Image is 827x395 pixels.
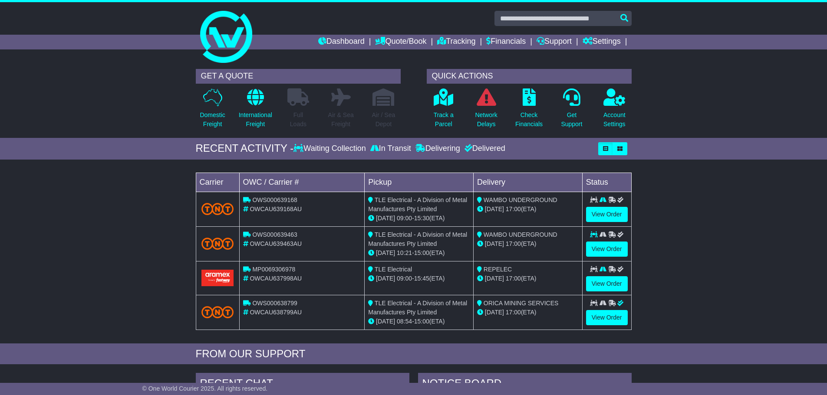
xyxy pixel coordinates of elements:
td: OWC / Carrier # [239,173,365,192]
span: TLE Electrical [375,266,412,273]
span: OWCAU637998AU [250,275,302,282]
a: Settings [583,35,621,49]
span: TLE Electrical - A Division of Metal Manufactures Pty Limited [368,231,467,247]
div: - (ETA) [368,214,470,223]
span: WAMBO UNDERGROUND [484,231,557,238]
a: AccountSettings [603,88,626,134]
span: [DATE] [485,275,504,282]
span: OWS000639463 [252,231,297,238]
div: GET A QUOTE [196,69,401,84]
img: TNT_Domestic.png [201,203,234,215]
span: 15:45 [414,275,429,282]
span: [DATE] [376,249,395,256]
span: 15:30 [414,215,429,222]
span: OWCAU639463AU [250,240,302,247]
span: 15:00 [414,249,429,256]
div: FROM OUR SUPPORT [196,348,632,360]
div: Delivering [413,144,462,153]
a: CheckFinancials [515,88,543,134]
a: Quote/Book [375,35,426,49]
span: OWCAU638799AU [250,309,302,316]
span: 17:00 [506,309,521,316]
img: TNT_Domestic.png [201,238,234,249]
a: Dashboard [318,35,365,49]
span: [DATE] [485,309,504,316]
p: Air & Sea Freight [328,111,354,129]
span: 08:54 [397,318,412,325]
span: TLE Electrical - A Division of Metal Manufactures Pty Limited [368,300,467,316]
span: ORICA MINING SERVICES [484,300,558,307]
p: Get Support [561,111,582,129]
span: 17:00 [506,206,521,212]
div: In Transit [368,144,413,153]
span: 15:00 [414,318,429,325]
a: Financials [486,35,526,49]
p: Account Settings [603,111,626,129]
div: - (ETA) [368,274,470,283]
a: InternationalFreight [238,88,273,134]
p: Domestic Freight [200,111,225,129]
img: Aramex.png [201,270,234,286]
span: © One World Courier 2025. All rights reserved. [142,385,268,392]
p: International Freight [239,111,272,129]
td: Delivery [473,173,582,192]
div: (ETA) [477,205,579,214]
span: 09:00 [397,215,412,222]
td: Carrier [196,173,239,192]
img: TNT_Domestic.png [201,306,234,318]
span: 17:00 [506,275,521,282]
div: Delivered [462,144,505,153]
span: [DATE] [376,275,395,282]
span: REPELEC [484,266,512,273]
div: (ETA) [477,274,579,283]
span: OWCAU639168AU [250,206,302,212]
a: NetworkDelays [474,88,498,134]
span: OWS000639168 [252,196,297,203]
span: OWS000638799 [252,300,297,307]
span: [DATE] [485,206,504,212]
p: Air / Sea Depot [372,111,395,129]
p: Network Delays [475,111,497,129]
span: 10:21 [397,249,412,256]
span: [DATE] [376,318,395,325]
a: View Order [586,310,628,325]
td: Status [582,173,631,192]
div: - (ETA) [368,248,470,258]
a: View Order [586,207,628,222]
td: Pickup [365,173,474,192]
div: (ETA) [477,308,579,317]
a: Support [537,35,572,49]
a: Tracking [437,35,475,49]
a: View Order [586,242,628,257]
a: View Order [586,276,628,291]
a: DomesticFreight [199,88,225,134]
span: 17:00 [506,240,521,247]
div: - (ETA) [368,317,470,326]
p: Check Financials [515,111,543,129]
span: MP0069306978 [252,266,295,273]
div: QUICK ACTIONS [427,69,632,84]
p: Track a Parcel [434,111,454,129]
p: Full Loads [287,111,309,129]
a: GetSupport [560,88,583,134]
span: [DATE] [376,215,395,222]
span: [DATE] [485,240,504,247]
span: 09:00 [397,275,412,282]
span: TLE Electrical - A Division of Metal Manufactures Pty Limited [368,196,467,212]
div: (ETA) [477,239,579,248]
span: WAMBO UNDERGROUND [484,196,557,203]
div: RECENT ACTIVITY - [196,142,294,155]
a: Track aParcel [433,88,454,134]
div: Waiting Collection [293,144,368,153]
